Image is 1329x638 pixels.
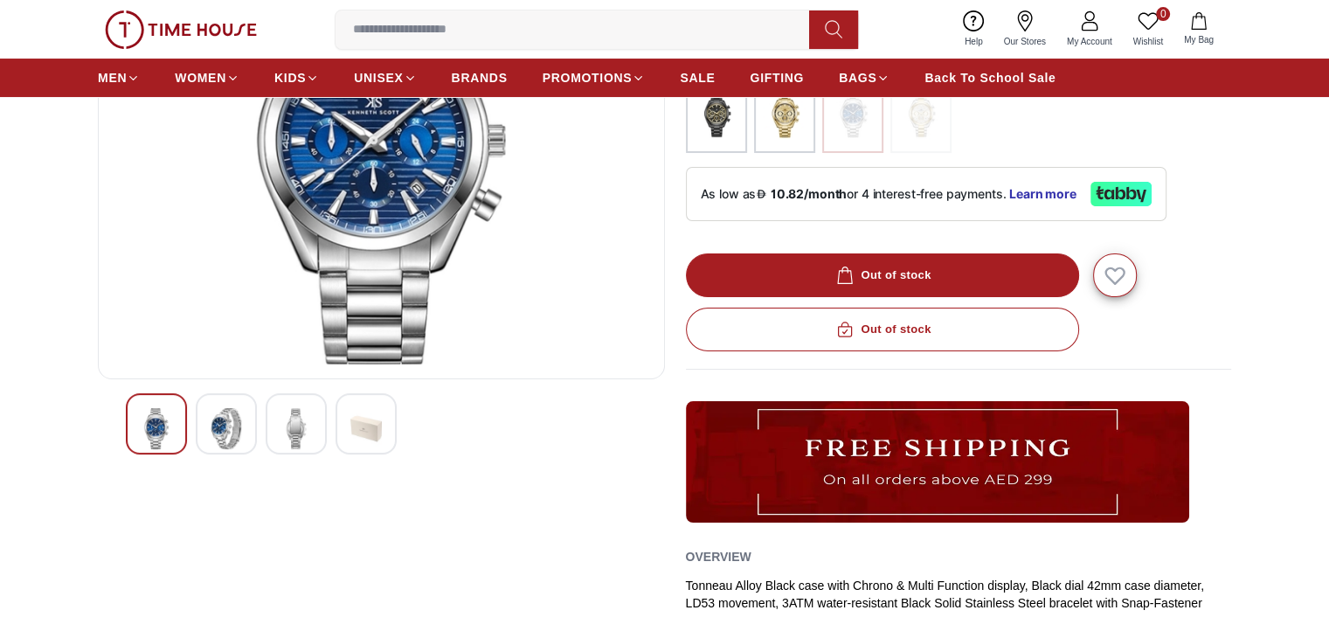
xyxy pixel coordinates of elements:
[175,62,239,94] a: WOMEN
[1177,33,1221,46] span: My Bag
[899,86,943,145] img: ...
[686,401,1189,522] img: ...
[695,86,738,145] img: ...
[1173,9,1224,50] button: My Bag
[958,35,990,48] span: Help
[680,69,715,87] span: SALE
[98,69,127,87] span: MEN
[831,86,875,145] img: ...
[280,408,312,449] img: Kenneth Scott Men's Black Dial Chrono & Multi Function Watch - K23150-BBBBG
[1060,35,1119,48] span: My Account
[354,69,403,87] span: UNISEX
[175,69,226,87] span: WOMEN
[750,62,804,94] a: GIFTING
[543,62,646,94] a: PROMOTIONS
[924,62,1056,94] a: Back To School Sale
[274,69,306,87] span: KIDS
[954,7,993,52] a: Help
[686,544,751,570] h2: Overview
[211,408,242,449] img: Kenneth Scott Men's Black Dial Chrono & Multi Function Watch - K23150-BBBBG
[924,69,1056,87] span: Back To School Sale
[686,577,1232,612] div: Tonneau Alloy Black case with Chrono & Multi Function display, Black dial 42mm case diameter, LD5...
[98,62,140,94] a: MEN
[452,62,508,94] a: BRANDS
[750,69,804,87] span: GIFTING
[354,62,416,94] a: UNISEX
[839,62,889,94] a: BAGS
[274,62,319,94] a: KIDS
[141,408,172,449] img: Kenneth Scott Men's Black Dial Chrono & Multi Function Watch - K23150-BBBBG
[993,7,1056,52] a: Our Stores
[1156,7,1170,21] span: 0
[1126,35,1170,48] span: Wishlist
[680,62,715,94] a: SALE
[350,408,382,449] img: Kenneth Scott Men's Black Dial Chrono & Multi Function Watch - K23150-BBBBG
[763,86,806,145] img: ...
[839,69,876,87] span: BAGS
[1123,7,1173,52] a: 0Wishlist
[997,35,1053,48] span: Our Stores
[452,69,508,87] span: BRANDS
[543,69,633,87] span: PROMOTIONS
[105,10,257,49] img: ...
